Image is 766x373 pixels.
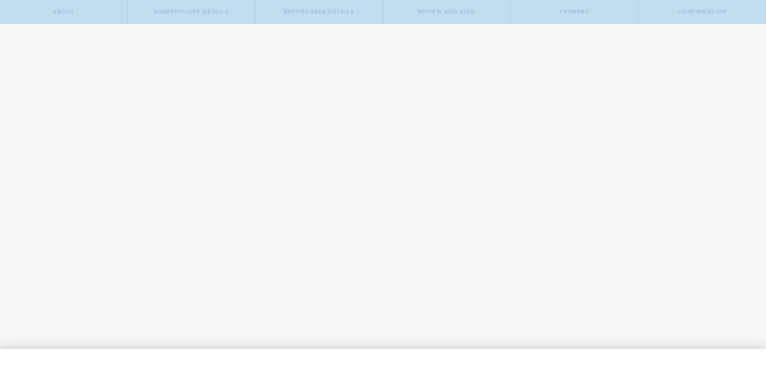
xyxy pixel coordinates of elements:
[154,8,228,15] span: Shareholder Details
[418,8,476,15] span: Review and Sign
[559,8,589,15] span: Payment
[677,8,727,15] span: Confirmation
[284,8,354,15] span: Repurchase Details
[53,8,75,15] span: About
